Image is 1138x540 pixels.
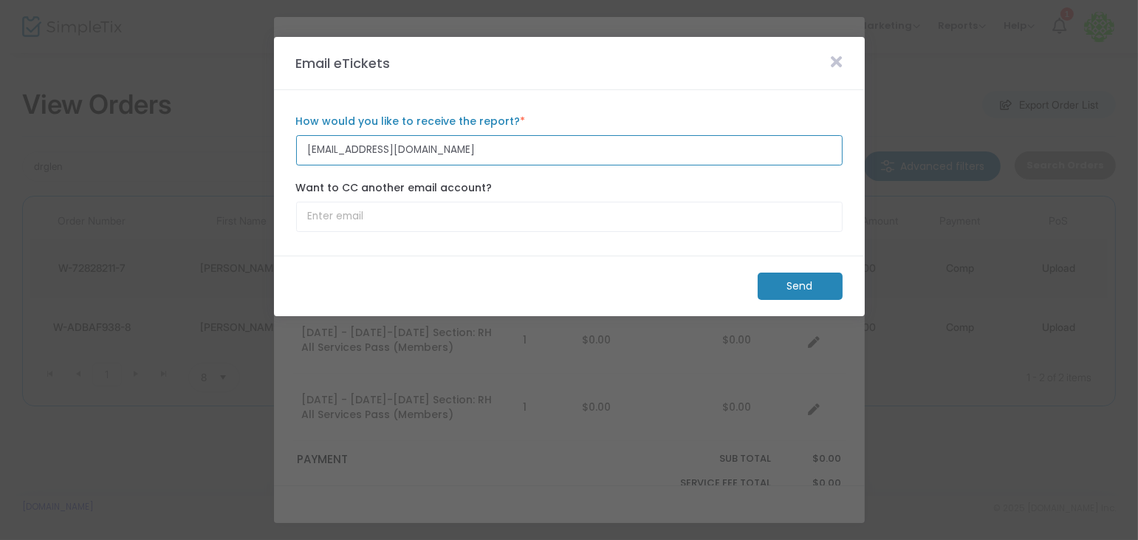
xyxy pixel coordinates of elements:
m-button: Send [758,273,843,300]
label: Want to CC another email account? [296,180,843,196]
label: How would you like to receive the report? [296,114,843,129]
m-panel-title: Email eTickets [289,53,398,73]
m-panel-header: Email eTickets [274,37,865,90]
input: Enter email [296,202,843,232]
input: Enter email [296,135,843,165]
